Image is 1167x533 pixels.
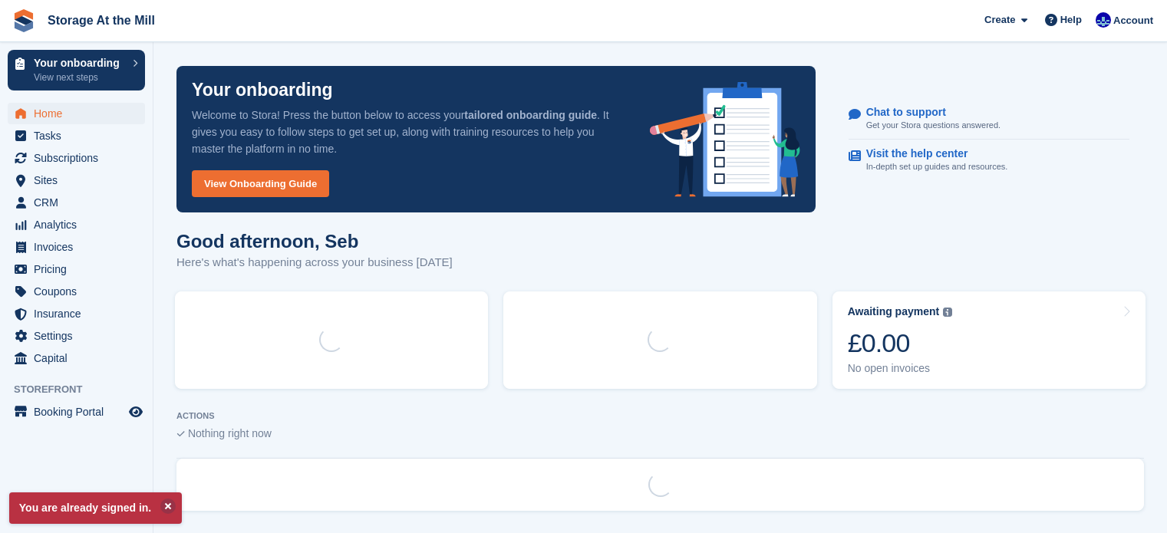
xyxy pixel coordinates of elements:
[176,431,185,437] img: blank_slate_check_icon-ba018cac091ee9be17c0a81a6c232d5eb81de652e7a59be601be346b1b6ddf79.svg
[866,106,988,119] p: Chat to support
[849,98,1129,140] a: Chat to support Get your Stora questions answered.
[34,103,126,124] span: Home
[34,258,126,280] span: Pricing
[1060,12,1082,28] span: Help
[984,12,1015,28] span: Create
[176,231,453,252] h1: Good afternoon, Seb
[650,82,800,197] img: onboarding-info-6c161a55d2c0e0a8cae90662b2fe09162a5109e8cc188191df67fb4f79e88e88.svg
[176,254,453,271] p: Here's what's happening across your business [DATE]
[8,192,145,213] a: menu
[41,8,161,33] a: Storage At the Mill
[8,50,145,90] a: Your onboarding View next steps
[176,411,1144,421] p: ACTIONS
[8,214,145,235] a: menu
[192,170,329,197] a: View Onboarding Guide
[34,147,126,169] span: Subscriptions
[8,303,145,324] a: menu
[848,327,953,359] div: £0.00
[34,58,125,68] p: Your onboarding
[8,103,145,124] a: menu
[8,347,145,369] a: menu
[12,9,35,32] img: stora-icon-8386f47178a22dfd0bd8f6a31ec36ba5ce8667c1dd55bd0f319d3a0aa187defe.svg
[34,281,126,302] span: Coupons
[34,347,126,369] span: Capital
[9,492,182,524] p: You are already signed in.
[866,119,1001,132] p: Get your Stora questions answered.
[848,305,940,318] div: Awaiting payment
[8,169,145,191] a: menu
[188,427,272,439] span: Nothing right now
[8,125,145,146] a: menu
[34,71,125,84] p: View next steps
[34,401,126,423] span: Booking Portal
[8,258,145,280] a: menu
[8,147,145,169] a: menu
[34,169,126,191] span: Sites
[866,147,996,160] p: Visit the help center
[464,109,597,121] strong: tailored onboarding guide
[34,325,126,347] span: Settings
[848,362,953,375] div: No open invoices
[943,308,952,317] img: icon-info-grey-7440780725fd019a000dd9b08b2336e03edf1995a4989e88bcd33f0948082b44.svg
[1096,12,1111,28] img: Seb Santiago
[8,281,145,302] a: menu
[34,125,126,146] span: Tasks
[192,107,625,157] p: Welcome to Stora! Press the button below to access your . It gives you easy to follow steps to ge...
[832,291,1146,389] a: Awaiting payment £0.00 No open invoices
[8,325,145,347] a: menu
[849,140,1129,181] a: Visit the help center In-depth set up guides and resources.
[8,401,145,423] a: menu
[192,81,333,99] p: Your onboarding
[34,214,126,235] span: Analytics
[14,382,153,397] span: Storefront
[866,160,1008,173] p: In-depth set up guides and resources.
[34,236,126,258] span: Invoices
[127,403,145,421] a: Preview store
[1113,13,1153,28] span: Account
[8,236,145,258] a: menu
[34,303,126,324] span: Insurance
[34,192,126,213] span: CRM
